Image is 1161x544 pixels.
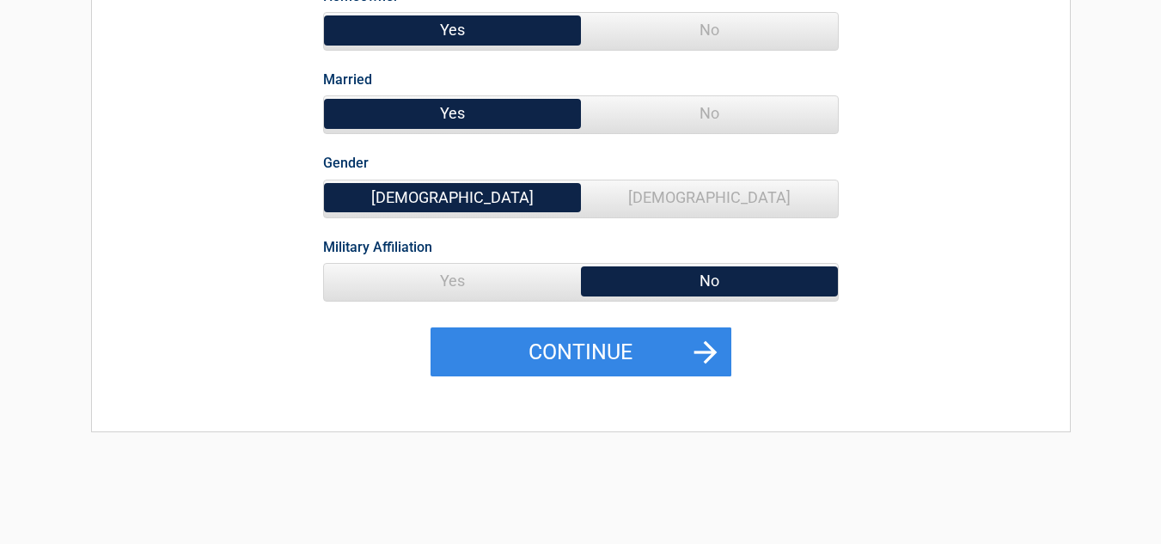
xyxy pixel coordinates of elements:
span: No [581,96,838,131]
span: Yes [324,264,581,298]
span: Yes [324,96,581,131]
span: No [581,13,838,47]
span: [DEMOGRAPHIC_DATA] [581,180,838,215]
span: Yes [324,13,581,47]
button: Continue [431,327,731,377]
span: [DEMOGRAPHIC_DATA] [324,180,581,215]
label: Married [323,68,372,91]
span: No [581,264,838,298]
label: Gender [323,151,369,174]
label: Military Affiliation [323,235,432,259]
